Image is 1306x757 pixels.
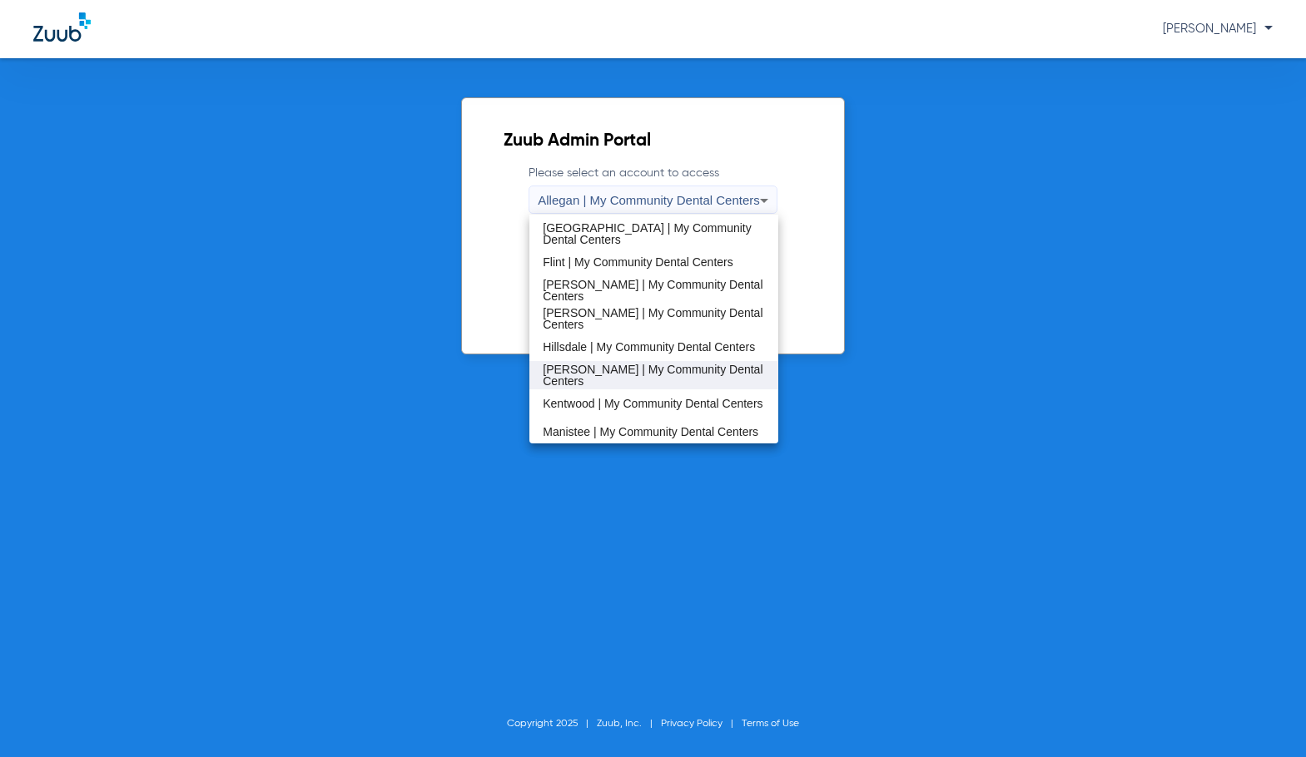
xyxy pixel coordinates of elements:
[543,222,765,245] span: [GEOGRAPHIC_DATA] | My Community Dental Centers
[543,256,732,268] span: Flint | My Community Dental Centers
[543,364,765,387] span: [PERSON_NAME] | My Community Dental Centers
[543,279,765,302] span: [PERSON_NAME] | My Community Dental Centers
[543,426,758,438] span: Manistee | My Community Dental Centers
[543,307,765,330] span: [PERSON_NAME] | My Community Dental Centers
[543,398,762,409] span: Kentwood | My Community Dental Centers
[543,341,755,353] span: Hillsdale | My Community Dental Centers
